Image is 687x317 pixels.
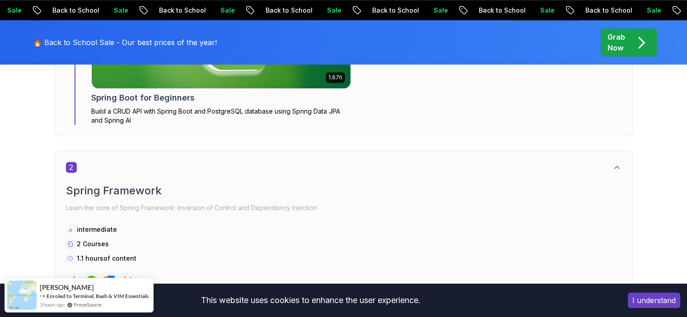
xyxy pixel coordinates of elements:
[467,6,529,15] p: Back to School
[33,37,217,48] p: 🔥 Back to School Sale - Our best prices of the year!
[40,301,65,308] span: 3 hours ago
[66,184,622,198] h2: Spring Framework
[77,254,136,263] p: 1.1 hours of content
[316,6,345,15] p: Sale
[574,6,636,15] p: Back to School
[361,6,422,15] p: Back to School
[104,276,115,286] img: intellij logo
[628,293,680,308] button: Accept cookies
[40,284,94,291] span: [PERSON_NAME]
[66,202,622,214] p: Learn the core of Spring Framework: Inversion of Control and Dependency Injection
[7,280,37,310] img: provesource social proof notification image
[422,6,451,15] p: Sale
[148,6,209,15] p: Back to School
[74,301,102,308] a: ProveSource
[40,292,46,299] span: ->
[7,290,614,310] div: This website uses cookies to enhance the user experience.
[77,240,109,248] span: 2 Courses
[254,6,316,15] p: Back to School
[68,276,79,286] img: java logo
[529,6,558,15] p: Sale
[103,6,131,15] p: Sale
[328,74,342,81] p: 1.67h
[66,162,77,173] span: 2
[47,292,149,300] a: Enroled to Terminal, Bash & VIM Essentials
[91,92,195,104] h2: Spring Boot for Beginners
[608,32,625,53] p: Grab Now
[209,6,238,15] p: Sale
[41,6,103,15] p: Back to School
[91,107,351,125] p: Build a CRUD API with Spring Boot and PostgreSQL database using Spring Data JPA and Spring AI
[86,276,97,286] img: spring logo
[122,276,133,286] img: maven logo
[636,6,664,15] p: Sale
[77,225,117,234] p: intermediate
